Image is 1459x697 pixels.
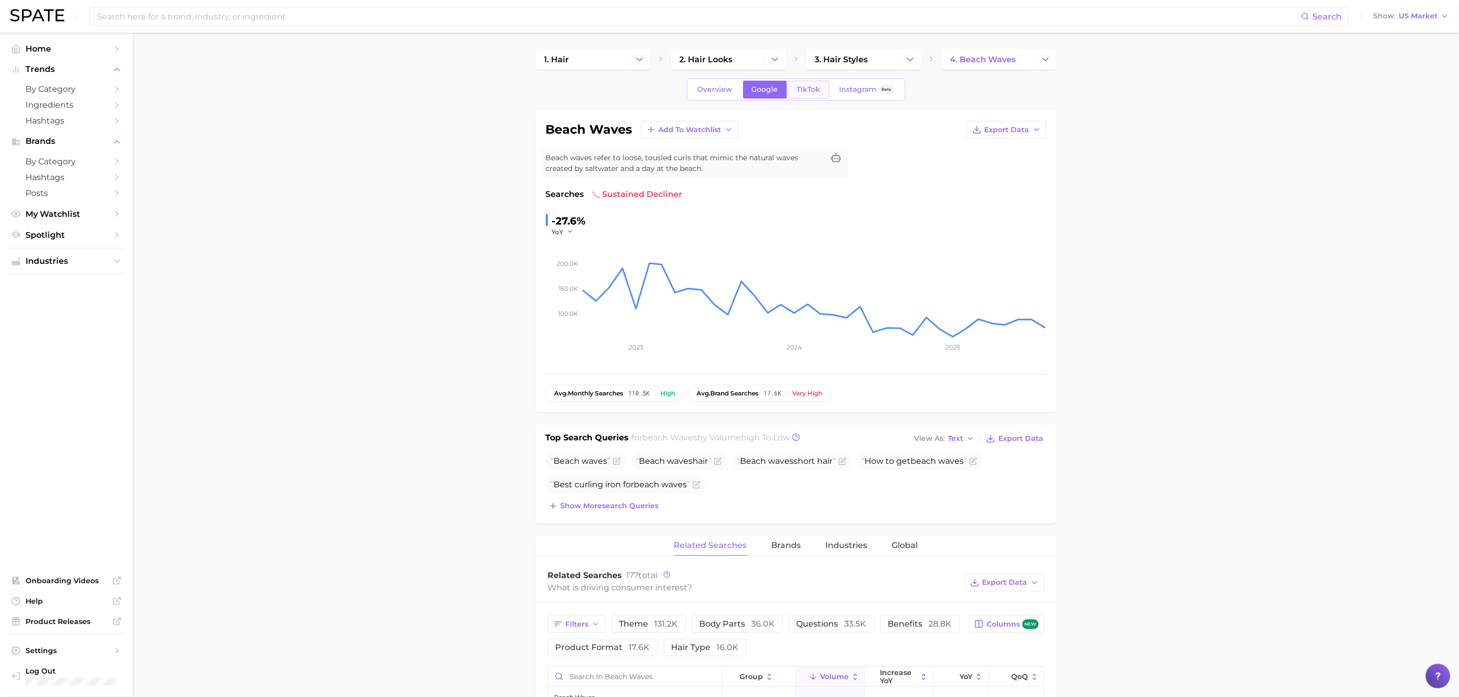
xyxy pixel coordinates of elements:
span: Search [1312,12,1342,21]
a: Log out. Currently logged in with e-mail michelle.ng@mavbeautybrands.com. [8,663,125,689]
tspan: 2025 [945,343,960,351]
span: 16.0k [717,642,739,652]
a: TikTok [788,81,829,98]
span: by Category [26,157,107,166]
tspan: 2023 [629,343,643,351]
span: Global [892,541,918,550]
div: Very high [793,390,823,397]
span: Home [26,44,107,54]
a: Overview [689,81,742,98]
span: Hashtags [26,172,107,182]
span: View As [915,436,945,441]
button: Change Category [899,49,921,69]
a: Onboarding Videos [8,573,125,588]
span: questions [797,619,867,629]
a: by Category [8,154,125,169]
button: Show moresearch queries [546,499,661,513]
img: SPATE [10,9,64,21]
button: Change Category [629,49,651,69]
a: Settings [8,643,125,658]
span: new [1022,619,1039,629]
span: Settings [26,646,107,655]
a: Hashtags [8,169,125,185]
button: Brands [8,134,125,149]
span: increase YoY [880,668,917,685]
span: Filters [566,620,589,629]
button: Flag as miscategorized or irrelevant [692,481,701,489]
span: monthly searches [555,390,624,397]
button: ShowUS Market [1371,10,1451,23]
button: View AsText [912,432,977,445]
button: avg.monthly searches110.5kHigh [546,385,684,402]
button: Flag as miscategorized or irrelevant [969,457,977,465]
span: Onboarding Videos [26,576,107,585]
span: Best curling iron for [551,480,690,489]
button: Change Category [764,49,786,69]
span: My Watchlist [26,209,107,219]
span: short hair [737,456,836,466]
span: hair [636,456,712,466]
span: How to get [862,456,967,466]
button: Filters [548,615,606,633]
span: YoY [960,673,972,681]
span: Volume [820,673,849,681]
a: by Category [8,81,125,97]
abbr: average [697,389,711,397]
span: Beta [882,85,892,94]
span: by Category [26,84,107,94]
span: 28.8k [929,619,952,629]
a: Ingredients [8,97,125,113]
span: 36.0k [752,619,775,629]
span: TikTok [797,85,821,94]
span: 17.6k [764,390,782,397]
span: Posts [26,188,107,198]
tspan: 150.0k [559,285,578,292]
button: Export Data [967,121,1046,138]
button: QoQ [989,667,1044,687]
span: Related Searches [548,570,623,580]
button: Flag as miscategorized or irrelevant [714,457,722,465]
span: benefits [888,619,952,629]
span: beach [634,480,660,489]
h2: for by Volume [632,432,790,446]
span: waves [939,456,964,466]
button: Change Category [1035,49,1057,69]
a: Home [8,41,125,57]
span: Export Data [985,126,1030,134]
tspan: 200.0k [557,260,578,267]
tspan: 100.0k [558,310,578,317]
span: Searches [546,188,584,201]
button: Industries [8,254,125,269]
span: waves [769,456,794,466]
span: 177 [627,570,639,580]
a: 3. hair styles [806,49,899,69]
span: 33.5k [845,619,867,629]
button: YoY [552,228,574,236]
span: Show more search queries [561,502,659,510]
span: Columns [987,619,1038,629]
button: group [723,667,796,687]
img: sustained decliner [592,190,601,198]
span: 2. hair looks [680,55,733,64]
span: Add to Watchlist [659,126,722,134]
tspan: 2024 [786,343,802,351]
a: 1. hair [536,49,629,69]
div: What is driving consumer interest? [548,581,960,594]
abbr: average [555,389,568,397]
input: Search here for a brand, industry, or ingredient [96,8,1301,25]
span: Beach [554,456,580,466]
button: YoY [934,667,989,687]
button: Add to Watchlist [641,121,738,138]
input: Search in beach waves [548,667,722,686]
span: Beach [639,456,665,466]
span: high to low [741,433,790,442]
span: Show [1373,13,1396,19]
span: Instagram [840,85,877,94]
span: hair type [672,642,739,652]
span: Related Searches [674,541,747,550]
span: 3. hair styles [815,55,868,64]
button: Columnsnew [969,615,1044,633]
span: theme [619,619,678,629]
button: Export Data [965,574,1044,591]
span: Overview [698,85,733,94]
